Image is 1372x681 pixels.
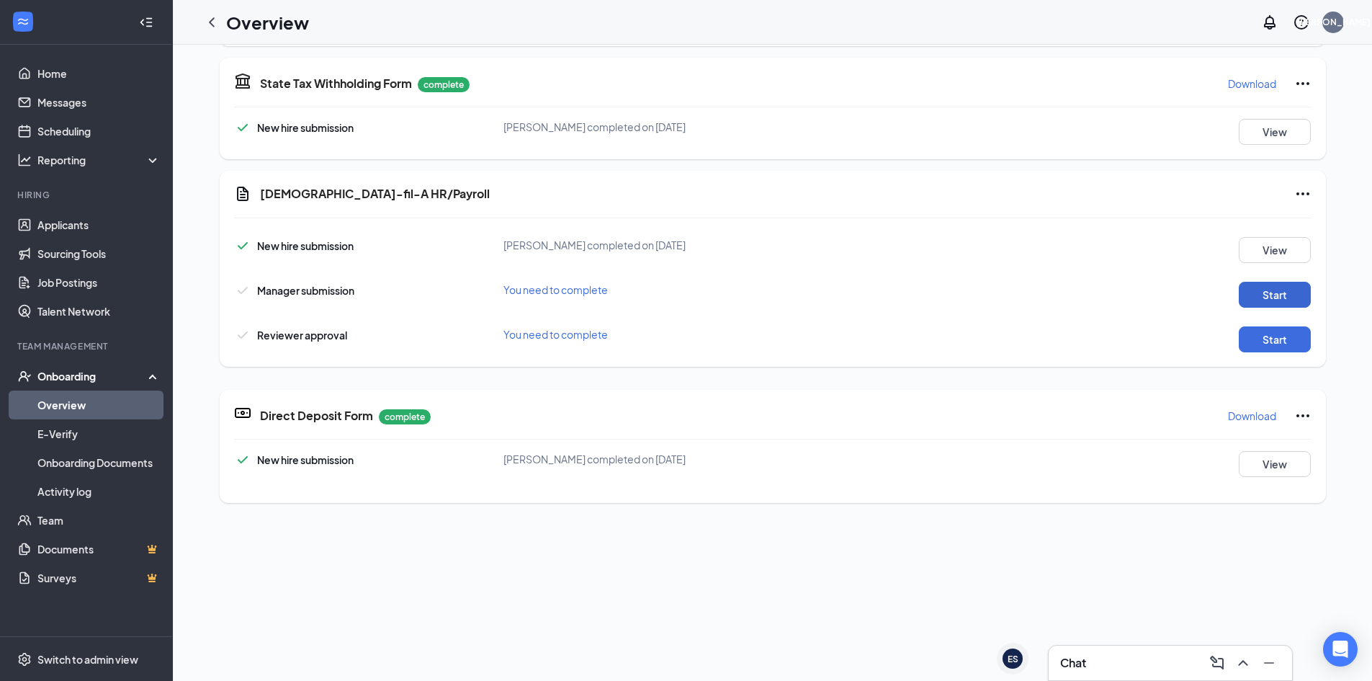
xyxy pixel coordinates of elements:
button: View [1239,119,1311,145]
button: Download [1227,404,1277,427]
a: Activity log [37,477,161,506]
svg: DirectDepositIcon [234,404,251,422]
div: ES [1008,653,1018,665]
div: Switch to admin view [37,652,138,667]
a: Talent Network [37,297,161,326]
span: [PERSON_NAME] completed on [DATE] [503,453,686,466]
div: Hiring [17,189,158,201]
svg: Analysis [17,153,32,167]
svg: Checkmark [234,282,251,299]
span: [PERSON_NAME] completed on [DATE] [503,120,686,133]
button: Start [1239,326,1311,352]
p: complete [379,409,431,424]
button: View [1239,237,1311,263]
a: Sourcing Tools [37,239,161,268]
span: New hire submission [257,121,354,134]
svg: Ellipses [1294,407,1312,424]
span: You need to complete [503,328,608,341]
h5: [DEMOGRAPHIC_DATA]-fil-A HR/Payroll [260,186,490,202]
button: Minimize [1257,651,1281,675]
a: DocumentsCrown [37,535,161,564]
span: You need to complete [503,283,608,296]
svg: Minimize [1260,654,1278,672]
svg: ChevronLeft [203,14,220,31]
a: E-Verify [37,419,161,448]
svg: WorkstreamLogo [16,14,30,29]
svg: UserCheck [17,369,32,383]
svg: ChevronUp [1234,654,1252,672]
svg: QuestionInfo [1293,14,1310,31]
svg: Ellipses [1294,185,1312,202]
h3: Chat [1060,655,1086,671]
svg: Notifications [1261,14,1278,31]
button: View [1239,451,1311,477]
a: SurveysCrown [37,564,161,592]
button: Start [1239,282,1311,308]
span: Reviewer approval [257,329,347,342]
button: ComposeMessage [1206,651,1229,675]
h5: State Tax Withholding Form [260,76,412,92]
span: [PERSON_NAME] completed on [DATE] [503,239,686,252]
p: Download [1228,76,1276,91]
a: Scheduling [37,117,161,146]
svg: ComposeMessage [1209,654,1226,672]
svg: Document [234,185,251,202]
a: Team [37,506,161,535]
svg: Collapse [139,15,153,30]
span: New hire submission [257,453,354,466]
a: Onboarding Documents [37,448,161,477]
div: Team Management [17,340,158,352]
span: Manager submission [257,284,354,297]
svg: Checkmark [234,119,251,136]
h5: Direct Deposit Form [260,408,373,424]
button: Download [1227,72,1277,95]
a: Messages [37,88,161,117]
div: Onboarding [37,369,148,383]
svg: Checkmark [234,326,251,344]
a: Home [37,59,161,88]
svg: Checkmark [234,451,251,468]
svg: Settings [17,652,32,667]
svg: Checkmark [234,237,251,254]
div: Reporting [37,153,161,167]
div: [PERSON_NAME] [1296,16,1371,28]
span: New hire submission [257,239,354,252]
a: Job Postings [37,268,161,297]
h1: Overview [226,10,309,35]
a: Applicants [37,210,161,239]
a: Overview [37,391,161,419]
p: Download [1228,409,1276,423]
svg: Ellipses [1294,75,1312,92]
div: Open Intercom Messenger [1323,632,1358,667]
p: complete [418,77,470,92]
button: ChevronUp [1232,651,1255,675]
svg: TaxGovernmentIcon [234,72,251,89]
